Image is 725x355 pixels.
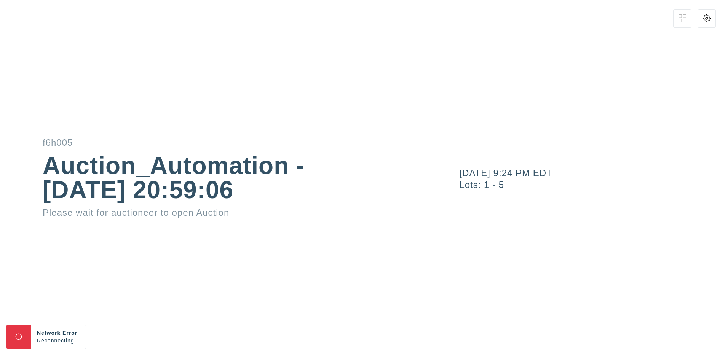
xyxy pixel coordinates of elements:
div: Network Error [37,329,80,337]
div: Reconnecting [37,337,80,344]
div: [DATE] 9:24 PM EDT [459,169,725,178]
div: Auction_Automation - [DATE] 20:59:06 [43,153,392,202]
div: Please wait for auctioneer to open Auction [43,208,392,217]
div: f6h005 [43,138,392,147]
div: Lots: 1 - 5 [459,180,725,189]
